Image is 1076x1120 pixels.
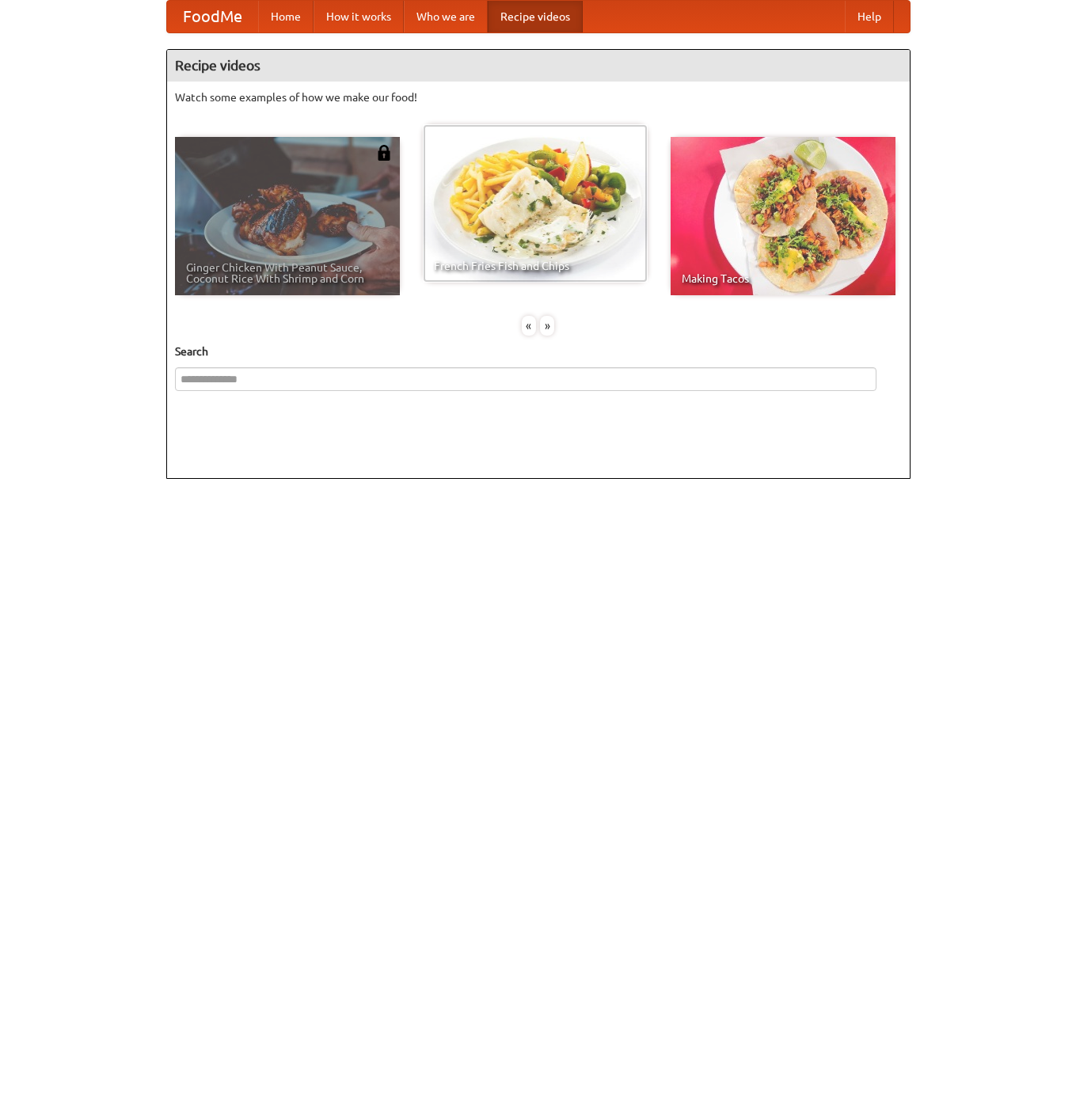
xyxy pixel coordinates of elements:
[845,1,894,32] a: Help
[167,50,910,82] h4: Recipe videos
[175,89,902,105] p: Watch some examples of how we make our food!
[488,1,583,32] a: Recipe videos
[540,316,554,336] div: »
[167,1,258,32] a: FoodMe
[434,260,637,271] span: French Fries Fish and Chips
[423,124,648,283] a: French Fries Fish and Chips
[671,137,895,295] a: Making Tacos
[404,1,488,32] a: Who we are
[175,344,902,359] h5: Search
[682,273,884,284] span: Making Tacos
[522,316,536,336] div: «
[258,1,314,32] a: Home
[376,145,392,161] img: 483408.png
[314,1,404,32] a: How it works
